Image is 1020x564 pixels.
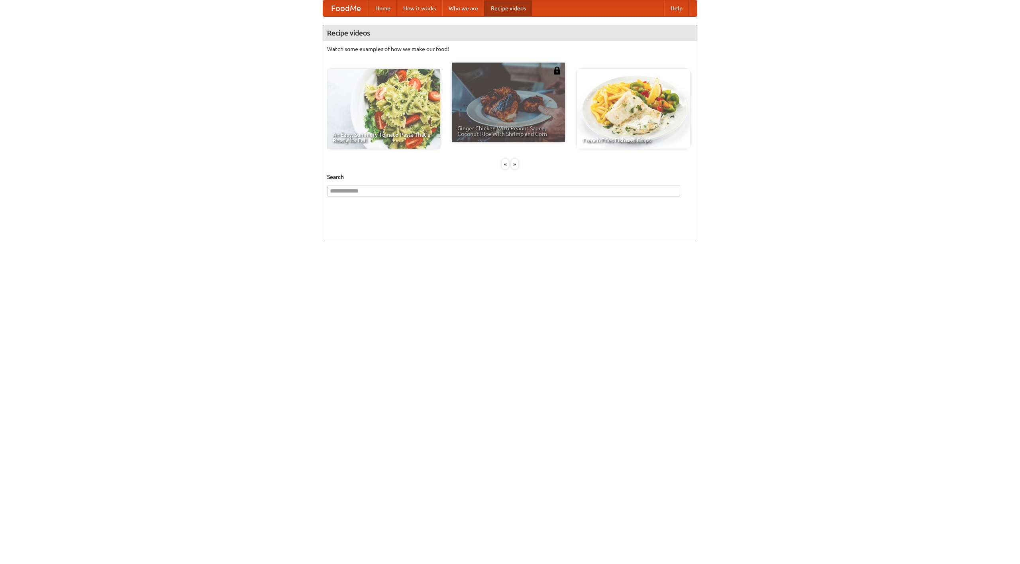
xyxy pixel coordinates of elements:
[327,69,440,149] a: An Easy, Summery Tomato Pasta That's Ready for Fall
[333,132,435,143] span: An Easy, Summery Tomato Pasta That's Ready for Fall
[397,0,442,16] a: How it works
[577,69,690,149] a: French Fries Fish and Chips
[442,0,484,16] a: Who we are
[484,0,532,16] a: Recipe videos
[664,0,689,16] a: Help
[511,159,518,169] div: »
[327,45,693,53] p: Watch some examples of how we make our food!
[369,0,397,16] a: Home
[323,0,369,16] a: FoodMe
[323,25,697,41] h4: Recipe videos
[327,173,693,181] h5: Search
[583,138,685,143] span: French Fries Fish and Chips
[502,159,509,169] div: «
[553,67,561,75] img: 483408.png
